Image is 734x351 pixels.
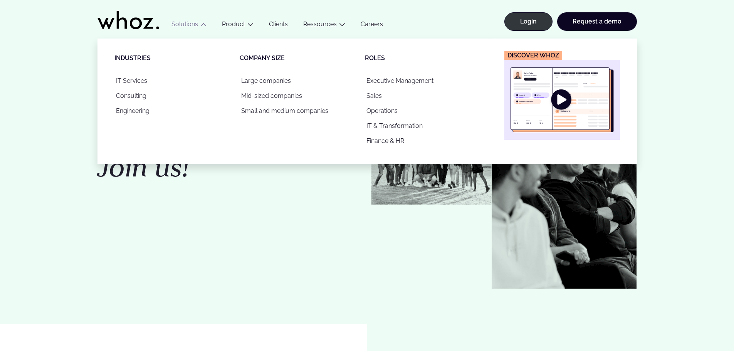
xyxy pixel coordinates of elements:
[504,12,553,31] a: Login
[240,54,365,62] p: Company size
[557,12,637,31] a: Request a demo
[371,102,492,205] img: Whozzies-Team-Revenue
[114,54,240,62] p: Industries
[365,118,481,133] a: IT & Transformation
[504,51,562,60] figcaption: Discover Whoz
[365,73,481,88] a: Executive Management
[365,133,481,148] a: Finance & HR
[114,88,230,103] a: Consulting
[504,51,620,140] a: Discover Whoz
[97,108,363,181] h1: Ready to take your career to new heights?
[222,20,245,28] a: Product
[365,88,481,103] a: Sales
[353,20,391,31] a: Careers
[365,103,481,118] a: Operations
[164,20,214,31] button: Solutions
[214,20,261,31] button: Product
[683,300,723,340] iframe: Chatbot
[240,103,356,118] a: Small and medium companies
[240,88,356,103] a: Mid-sized companies
[303,20,337,28] a: Ressources
[114,73,230,88] a: IT Services
[365,54,490,62] p: Roles
[114,103,230,118] a: Engineering
[261,20,296,31] a: Clients
[97,150,189,184] em: Join us!
[240,73,356,88] a: Large companies
[296,20,353,31] button: Ressources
